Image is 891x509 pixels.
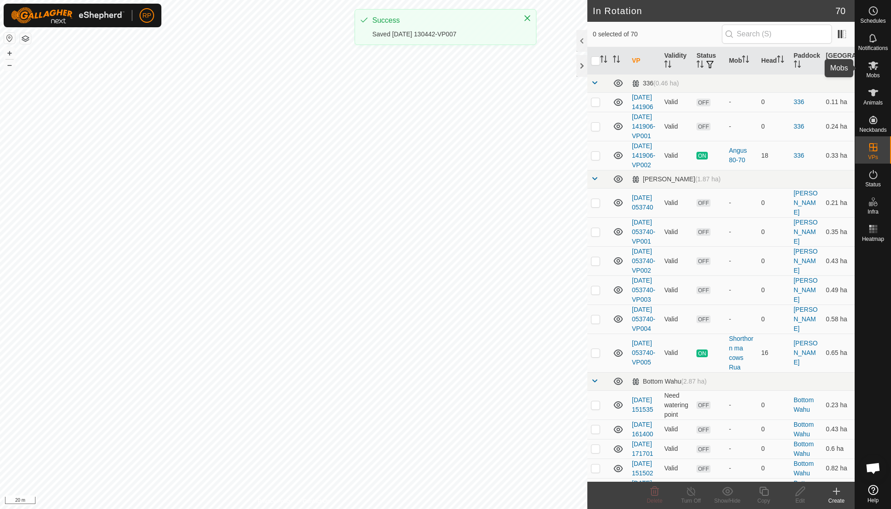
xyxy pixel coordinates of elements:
img: Gallagher Logo [11,7,125,24]
span: (0.46 ha) [653,80,679,87]
td: 0.11 ha [822,92,855,112]
div: - [729,314,754,324]
div: Show/Hide [709,497,746,505]
p-sorticon: Activate to sort [613,57,620,64]
p-sorticon: Activate to sort [794,62,801,69]
span: ON [696,152,707,160]
td: 0 [758,275,790,304]
td: 0.65 ha [822,334,855,372]
a: Privacy Policy [258,497,292,505]
div: Copy [746,497,782,505]
span: Help [867,498,879,503]
a: [DATE] 053740-VP002 [632,248,655,274]
th: VP [628,47,661,75]
span: Heatmap [862,236,884,242]
td: Valid [661,141,693,170]
a: [PERSON_NAME] [794,248,818,274]
input: Search (S) [722,25,832,44]
th: Mob [725,47,757,75]
span: Neckbands [859,127,886,133]
a: [PERSON_NAME] [794,190,818,216]
span: Notifications [858,45,888,51]
span: Infra [867,209,878,215]
div: - [729,256,754,266]
span: OFF [696,401,710,409]
p-sorticon: Activate to sort [777,57,784,64]
span: Animals [863,100,883,105]
td: Valid [661,188,693,217]
div: - [729,424,754,434]
div: - [729,464,754,473]
h2: In Rotation [593,5,836,16]
a: [DATE] 053740-VP004 [632,306,655,332]
a: Bottom Wahu [794,440,814,457]
td: 0 [758,459,790,478]
td: Valid [661,246,693,275]
span: Delete [647,498,663,504]
div: - [729,285,754,295]
td: Valid [661,112,693,141]
span: OFF [696,286,710,294]
div: - [729,198,754,208]
a: [PERSON_NAME] [794,219,818,245]
span: OFF [696,123,710,130]
a: Bottom Wahu [794,421,814,438]
p-sorticon: Activate to sort [664,62,671,69]
a: Open chat [860,454,887,482]
span: Status [865,182,881,187]
td: Valid [661,275,693,304]
span: OFF [696,228,710,236]
p-sorticon: Activate to sort [600,57,607,64]
span: 0 selected of 70 [593,30,722,39]
a: [PERSON_NAME] [794,339,818,366]
td: 0.23 ha [822,390,855,419]
span: (1.87 ha) [695,175,721,183]
a: [PERSON_NAME] [794,277,818,303]
td: 0 [758,439,790,459]
td: 0 [758,246,790,275]
td: Valid [661,217,693,246]
a: [DATE] 133604 [632,479,653,496]
td: 0.58 ha [822,304,855,334]
td: Valid [661,334,693,372]
div: Angus 80-70 [729,146,754,165]
div: Success [372,15,514,26]
a: Bottom Wahu [794,479,814,496]
td: 0.21 ha [822,188,855,217]
span: OFF [696,99,710,106]
a: [DATE] 151535 [632,396,653,413]
div: - [729,444,754,454]
td: Need watering point [661,390,693,419]
button: Close [521,12,534,25]
td: 0 [758,390,790,419]
td: Valid [661,92,693,112]
td: 0.35 ha [822,217,855,246]
div: Bottom Wahu [632,378,706,385]
a: [DATE] 053740-VP003 [632,277,655,303]
div: Saved [DATE] 130442-VP007 [372,30,514,39]
td: Valid [661,459,693,478]
div: - [729,227,754,237]
p-sorticon: Activate to sort [742,57,749,64]
div: Create [818,497,855,505]
a: [PERSON_NAME] [794,306,818,332]
a: 336 [794,123,804,130]
td: 0 [758,92,790,112]
div: - [729,97,754,107]
button: + [4,48,15,59]
button: Reset Map [4,33,15,44]
button: – [4,60,15,70]
span: 70 [836,4,846,18]
td: 0 [758,304,790,334]
div: Turn Off [673,497,709,505]
div: - [729,400,754,410]
button: Map Layers [20,33,31,44]
a: [DATE] 141906-VP001 [632,113,655,140]
div: Shorthorn ma cows Rua [729,334,754,372]
th: Status [693,47,725,75]
th: Head [758,47,790,75]
a: [DATE] 053740-VP001 [632,219,655,245]
td: 0.33 ha [822,141,855,170]
div: Edit [782,497,818,505]
a: Bottom Wahu [794,396,814,413]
